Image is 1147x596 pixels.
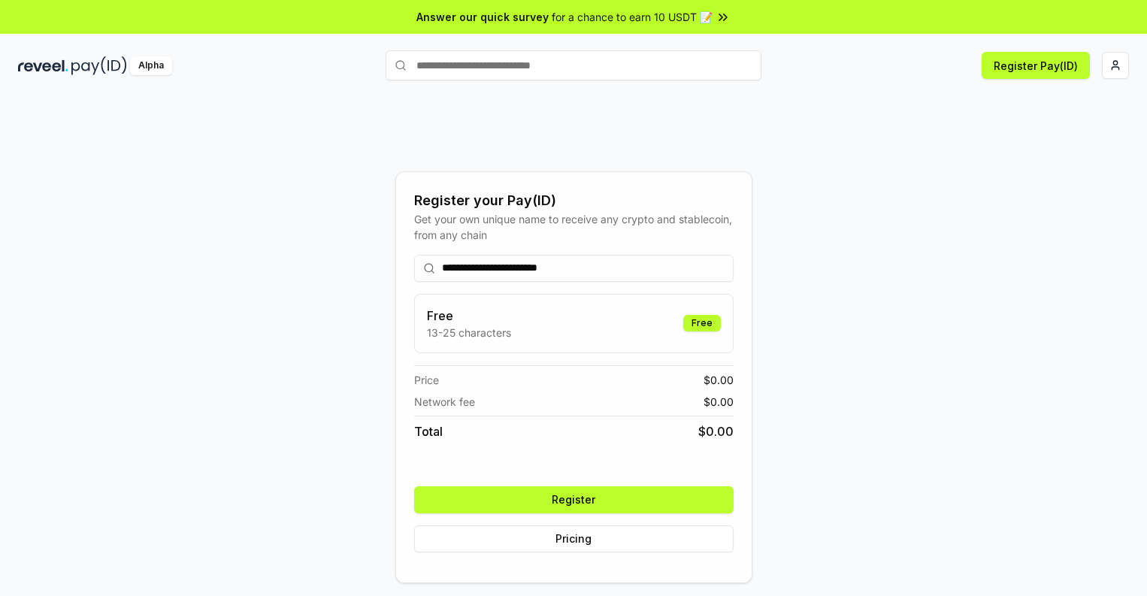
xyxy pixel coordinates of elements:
[552,9,713,25] span: for a chance to earn 10 USDT 📝
[704,372,734,388] span: $ 0.00
[698,422,734,440] span: $ 0.00
[71,56,127,75] img: pay_id
[416,9,549,25] span: Answer our quick survey
[414,190,734,211] div: Register your Pay(ID)
[414,422,443,440] span: Total
[414,372,439,388] span: Price
[130,56,172,75] div: Alpha
[414,486,734,513] button: Register
[414,394,475,410] span: Network fee
[18,56,68,75] img: reveel_dark
[427,325,511,340] p: 13-25 characters
[982,52,1090,79] button: Register Pay(ID)
[414,525,734,552] button: Pricing
[683,315,721,331] div: Free
[414,211,734,243] div: Get your own unique name to receive any crypto and stablecoin, from any chain
[704,394,734,410] span: $ 0.00
[427,307,511,325] h3: Free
